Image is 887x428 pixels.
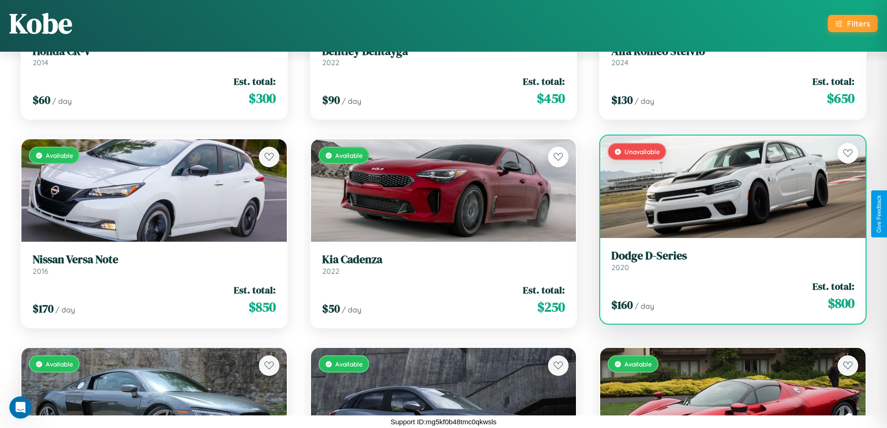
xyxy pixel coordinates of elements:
[537,298,565,316] span: $ 250
[249,89,276,108] span: $ 300
[523,283,565,297] span: Est. total:
[342,305,361,314] span: / day
[322,266,339,276] span: 2022
[635,96,654,106] span: / day
[624,148,660,156] span: Unavailable
[322,301,340,316] span: $ 50
[322,45,565,68] a: Bentley Bentayga2022
[523,75,565,88] span: Est. total:
[33,58,48,67] span: 2014
[33,253,276,276] a: Nissan Versa Note2016
[33,266,48,276] span: 2016
[813,75,854,88] span: Est. total:
[876,195,882,233] div: Give Feedback
[322,58,339,67] span: 2022
[322,92,340,108] span: $ 90
[335,360,363,368] span: Available
[249,298,276,316] span: $ 850
[611,249,854,272] a: Dodge D-Series2020
[342,96,361,106] span: / day
[9,4,72,42] h1: Kobe
[33,92,50,108] span: $ 60
[9,396,32,419] iframe: Intercom live chat
[46,360,73,368] span: Available
[611,297,633,313] span: $ 160
[322,253,565,276] a: Kia Cadenza2022
[52,96,72,106] span: / day
[33,301,54,316] span: $ 170
[828,294,854,313] span: $ 800
[827,89,854,108] span: $ 650
[46,151,73,159] span: Available
[611,58,629,67] span: 2024
[55,305,75,314] span: / day
[611,45,854,68] a: Alfa Romeo Stelvio2024
[611,249,854,263] h3: Dodge D-Series
[391,415,497,428] p: Support ID: mg5kf0b48tmc0qkwsls
[828,15,878,32] button: Filters
[624,360,652,368] span: Available
[537,89,565,108] span: $ 450
[33,253,276,266] h3: Nissan Versa Note
[611,92,633,108] span: $ 130
[611,263,629,272] span: 2020
[813,279,854,293] span: Est. total:
[635,301,654,311] span: / day
[847,19,870,28] div: Filters
[322,253,565,266] h3: Kia Cadenza
[33,45,276,68] a: Honda CR-V2014
[234,283,276,297] span: Est. total:
[234,75,276,88] span: Est. total:
[335,151,363,159] span: Available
